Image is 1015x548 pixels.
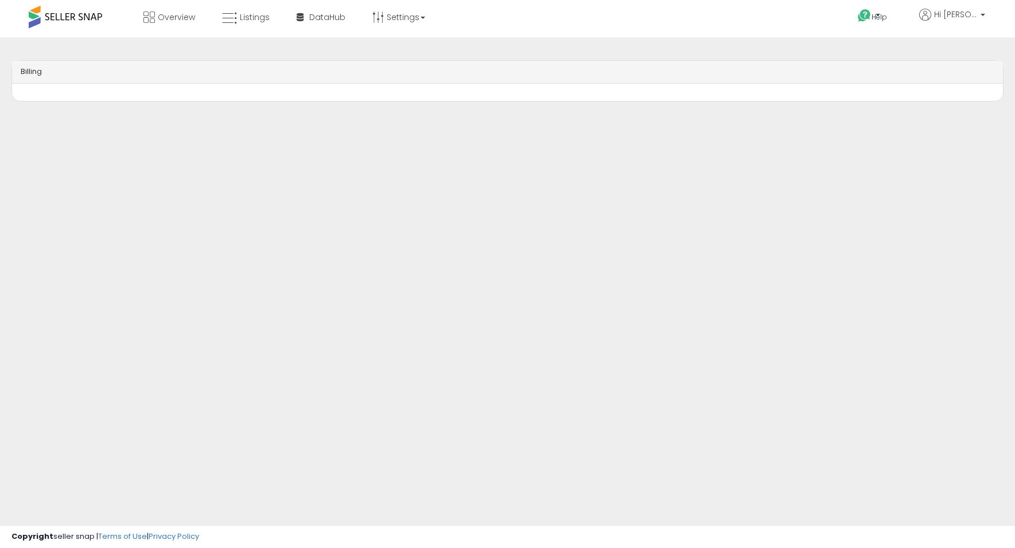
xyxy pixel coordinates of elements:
span: Hi [PERSON_NAME] [934,9,977,20]
i: Get Help [857,9,872,23]
a: Terms of Use [98,531,147,542]
a: Privacy Policy [149,531,199,542]
div: Billing [12,61,1003,84]
span: DataHub [309,11,345,23]
a: Hi [PERSON_NAME] [919,9,985,34]
strong: Copyright [11,531,53,542]
span: Listings [240,11,270,23]
div: seller snap | | [11,531,199,542]
span: Help [872,12,887,22]
span: Overview [158,11,195,23]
